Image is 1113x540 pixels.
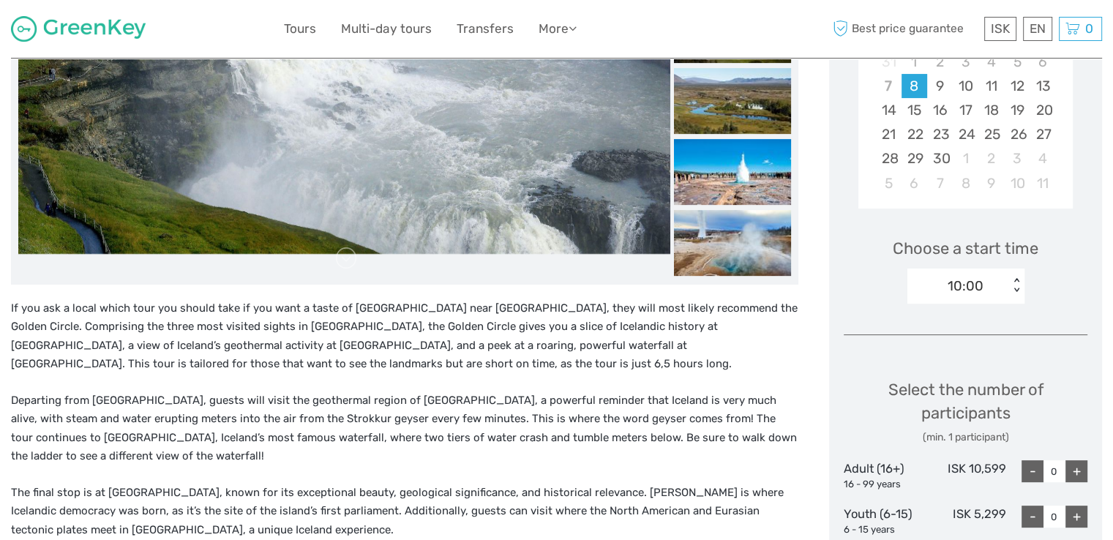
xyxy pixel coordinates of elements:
[844,523,925,537] div: 6 - 15 years
[902,171,927,195] div: Choose Monday, October 6th, 2025
[1022,506,1043,528] div: -
[11,391,798,466] p: Departing from [GEOGRAPHIC_DATA], guests will visit the geothermal region of [GEOGRAPHIC_DATA], a...
[1023,17,1052,41] div: EN
[674,139,791,205] img: 0b3ad7b6604c4d379edab145dfaa108f_slider_thumbnail.jpg
[844,478,925,492] div: 16 - 99 years
[927,98,953,122] div: Choose Tuesday, September 16th, 2025
[875,98,901,122] div: Choose Sunday, September 14th, 2025
[1004,171,1030,195] div: Choose Friday, October 10th, 2025
[902,50,927,74] div: Not available Monday, September 1st, 2025
[20,26,165,37] p: We're away right now. Please check back later!
[953,74,978,98] div: Choose Wednesday, September 10th, 2025
[953,98,978,122] div: Choose Wednesday, September 17th, 2025
[978,171,1004,195] div: Choose Thursday, October 9th, 2025
[844,460,925,491] div: Adult (16+)
[1030,50,1056,74] div: Not available Saturday, September 6th, 2025
[1030,171,1056,195] div: Choose Saturday, October 11th, 2025
[875,122,901,146] div: Choose Sunday, September 21st, 2025
[11,299,798,374] p: If you ask a local which tour you should take if you want a taste of [GEOGRAPHIC_DATA] near [GEOG...
[927,50,953,74] div: Not available Tuesday, September 2nd, 2025
[863,50,1068,195] div: month 2025-09
[875,50,901,74] div: Not available Sunday, August 31st, 2025
[1030,98,1056,122] div: Choose Saturday, September 20th, 2025
[927,171,953,195] div: Choose Tuesday, October 7th, 2025
[948,277,983,296] div: 10:00
[902,122,927,146] div: Choose Monday, September 22nd, 2025
[168,23,186,40] button: Open LiveChat chat widget
[284,18,316,40] a: Tours
[978,98,1004,122] div: Choose Thursday, September 18th, 2025
[953,50,978,74] div: Not available Wednesday, September 3rd, 2025
[925,460,1006,491] div: ISK 10,599
[1030,74,1056,98] div: Choose Saturday, September 13th, 2025
[844,430,1087,445] div: (min. 1 participant)
[1004,50,1030,74] div: Not available Friday, September 5th, 2025
[875,171,901,195] div: Choose Sunday, October 5th, 2025
[978,122,1004,146] div: Choose Thursday, September 25th, 2025
[875,74,901,98] div: Not available Sunday, September 7th, 2025
[991,21,1010,36] span: ISK
[1004,146,1030,170] div: Choose Friday, October 3rd, 2025
[11,484,798,540] p: The final stop is at [GEOGRAPHIC_DATA], known for its exceptional beauty, geological significance...
[1065,460,1087,482] div: +
[902,146,927,170] div: Choose Monday, September 29th, 2025
[341,18,432,40] a: Multi-day tours
[902,98,927,122] div: Choose Monday, September 15th, 2025
[925,506,1006,536] div: ISK 5,299
[927,146,953,170] div: Choose Tuesday, September 30th, 2025
[953,171,978,195] div: Choose Wednesday, October 8th, 2025
[1004,74,1030,98] div: Choose Friday, September 12th, 2025
[1011,278,1023,293] div: < >
[1030,146,1056,170] div: Choose Saturday, October 4th, 2025
[1004,98,1030,122] div: Choose Friday, September 19th, 2025
[978,50,1004,74] div: Not available Thursday, September 4th, 2025
[1004,122,1030,146] div: Choose Friday, September 26th, 2025
[953,146,978,170] div: Choose Wednesday, October 1st, 2025
[978,74,1004,98] div: Choose Thursday, September 11th, 2025
[11,16,146,42] img: 1287-122375c5-1c4a-481d-9f75-0ef7bf1191bb_logo_small.jpg
[978,146,1004,170] div: Choose Thursday, October 2nd, 2025
[844,506,925,536] div: Youth (6-15)
[927,74,953,98] div: Choose Tuesday, September 9th, 2025
[1065,506,1087,528] div: +
[927,122,953,146] div: Choose Tuesday, September 23rd, 2025
[539,18,577,40] a: More
[674,68,791,134] img: 3aa07a136d264000bb34abedc5e51725_slider_thumbnail.jpg
[902,74,927,98] div: Choose Monday, September 8th, 2025
[829,17,981,41] span: Best price guarantee
[1083,21,1095,36] span: 0
[1030,122,1056,146] div: Choose Saturday, September 27th, 2025
[893,237,1038,260] span: Choose a start time
[875,146,901,170] div: Choose Sunday, September 28th, 2025
[1022,460,1043,482] div: -
[457,18,514,40] a: Transfers
[953,122,978,146] div: Choose Wednesday, September 24th, 2025
[844,378,1087,445] div: Select the number of participants
[674,210,791,276] img: 97c87e7373e34055b14505fe38a16344_slider_thumbnail.jpg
